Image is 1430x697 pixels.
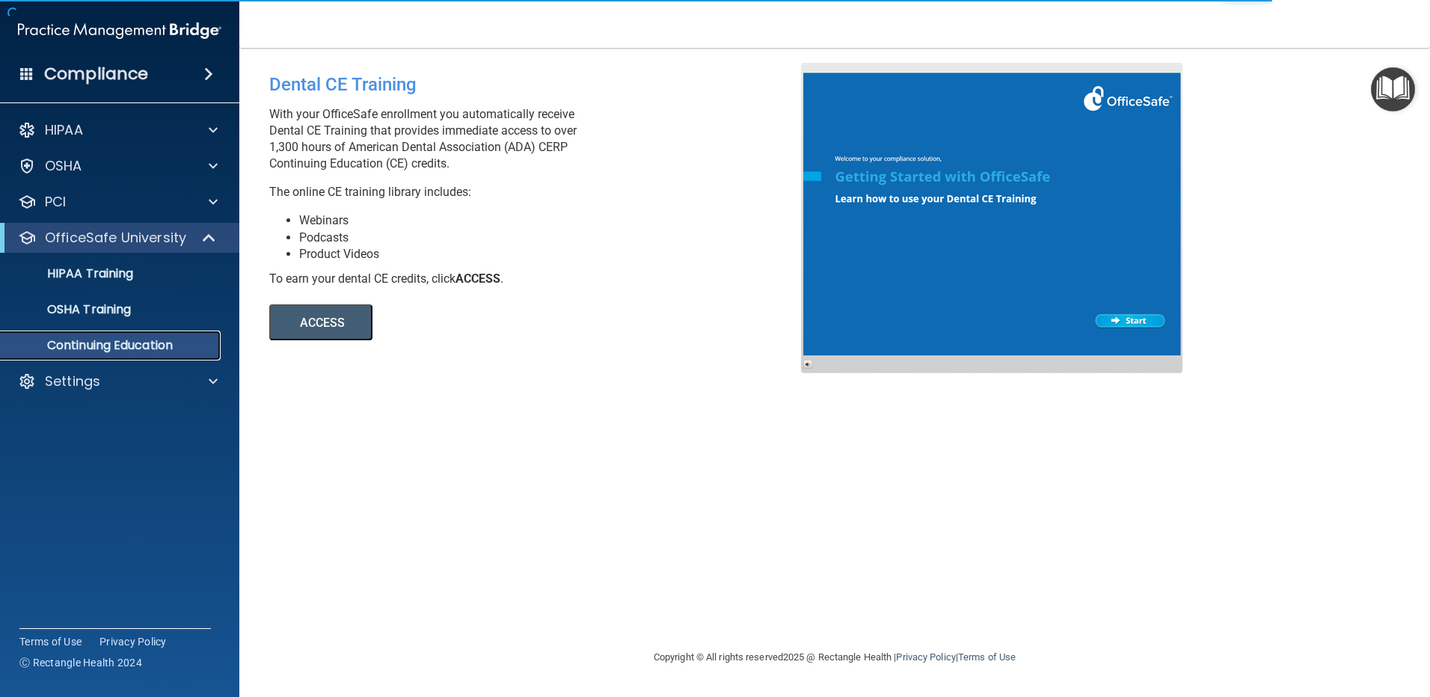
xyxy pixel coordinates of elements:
a: PCI [18,193,218,211]
a: OSHA [18,157,218,175]
a: Privacy Policy [99,634,167,649]
a: HIPAA [18,121,218,139]
p: The online CE training library includes: [269,184,812,200]
p: PCI [45,193,66,211]
a: Privacy Policy [896,651,955,663]
button: ACCESS [269,304,372,340]
li: Product Videos [299,246,812,262]
p: HIPAA Training [10,266,133,281]
p: Settings [45,372,100,390]
div: Dental CE Training [269,63,812,106]
div: Copyright © All rights reserved 2025 @ Rectangle Health | | [562,633,1108,681]
p: HIPAA [45,121,83,139]
p: Continuing Education [10,338,214,353]
p: OfficeSafe University [45,229,186,247]
a: OfficeSafe University [18,229,217,247]
iframe: Drift Widget Chat Controller [1171,591,1412,651]
a: Terms of Use [958,651,1016,663]
img: PMB logo [18,16,221,46]
div: To earn your dental CE credits, click . [269,271,812,287]
a: Settings [18,372,218,390]
p: With your OfficeSafe enrollment you automatically receive Dental CE Training that provides immedi... [269,106,812,172]
span: Ⓒ Rectangle Health 2024 [19,655,142,670]
p: OSHA Training [10,302,131,317]
p: OSHA [45,157,82,175]
li: Webinars [299,212,812,229]
b: ACCESS [455,271,500,286]
button: Open Resource Center [1371,67,1415,111]
h4: Compliance [44,64,148,85]
a: ACCESS [269,318,678,329]
li: Podcasts [299,230,812,246]
a: Terms of Use [19,634,82,649]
